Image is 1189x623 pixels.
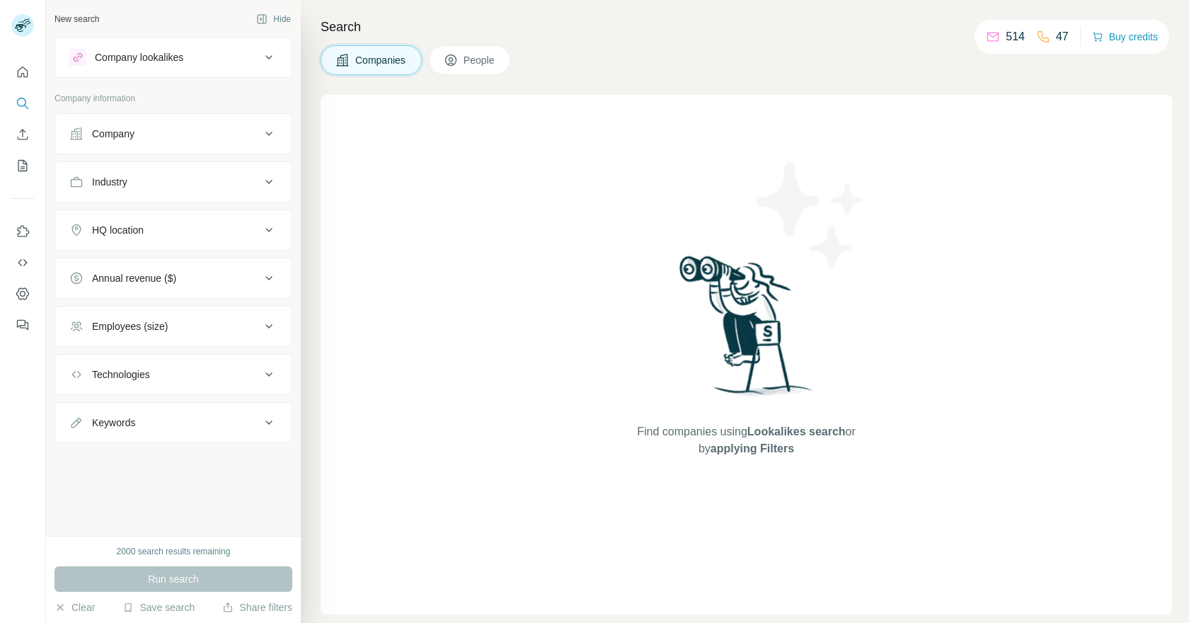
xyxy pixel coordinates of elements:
[11,281,34,307] button: Dashboard
[11,91,34,116] button: Search
[92,223,144,237] div: HQ location
[92,175,127,189] div: Industry
[246,8,301,30] button: Hide
[55,40,292,74] button: Company lookalikes
[355,53,407,67] span: Companies
[11,59,34,85] button: Quick start
[92,271,176,285] div: Annual revenue ($)
[464,53,496,67] span: People
[11,122,34,147] button: Enrich CSV
[117,545,231,558] div: 2000 search results remaining
[55,309,292,343] button: Employees (size)
[747,425,846,438] span: Lookalikes search
[1092,27,1158,47] button: Buy credits
[222,600,292,615] button: Share filters
[54,600,95,615] button: Clear
[92,319,168,333] div: Employees (size)
[55,117,292,151] button: Company
[55,213,292,247] button: HQ location
[122,600,195,615] button: Save search
[54,13,99,25] div: New search
[1006,28,1025,45] p: 514
[54,92,292,105] p: Company information
[11,250,34,275] button: Use Surfe API
[11,219,34,244] button: Use Surfe on LinkedIn
[92,416,135,430] div: Keywords
[55,165,292,199] button: Industry
[55,261,292,295] button: Annual revenue ($)
[673,252,820,410] img: Surfe Illustration - Woman searching with binoculars
[11,312,34,338] button: Feedback
[711,442,794,455] span: applying Filters
[92,127,134,141] div: Company
[747,152,874,279] img: Surfe Illustration - Stars
[55,358,292,391] button: Technologies
[11,153,34,178] button: My lists
[92,367,150,382] div: Technologies
[321,17,1172,37] h4: Search
[95,50,183,64] div: Company lookalikes
[633,423,859,457] span: Find companies using or by
[55,406,292,440] button: Keywords
[1056,28,1069,45] p: 47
